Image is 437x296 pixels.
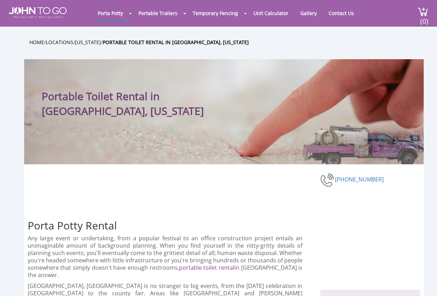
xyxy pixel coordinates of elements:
a: portable toilet rental [179,264,234,271]
img: Truck [298,122,420,165]
a: Home [29,39,44,46]
a: Portable Trailers [133,6,183,20]
img: JOHN to go [9,7,67,18]
a: Portable Toilet Rental in [GEOGRAPHIC_DATA], [US_STATE] [103,39,249,46]
span: (0) [420,11,429,26]
a: Porta Potty [93,6,128,20]
span: Porta Potty Rental [28,218,117,233]
img: phone-number [320,172,335,188]
h1: Portable Toilet Rental in [GEOGRAPHIC_DATA], [US_STATE] [42,73,268,118]
img: cart a [418,7,428,16]
a: Temporary Fencing [187,6,243,20]
p: Any large event or undertaking, from a popular festival to an office construction project entails... [28,235,303,279]
a: Unit Calculator [248,6,294,20]
a: [PHONE_NUMBER] [335,175,384,183]
ul: / / / [29,38,429,46]
a: [US_STATE] [75,39,101,46]
a: Locations [46,39,73,46]
a: Contact Us [323,6,359,20]
a: Gallery [295,6,322,20]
